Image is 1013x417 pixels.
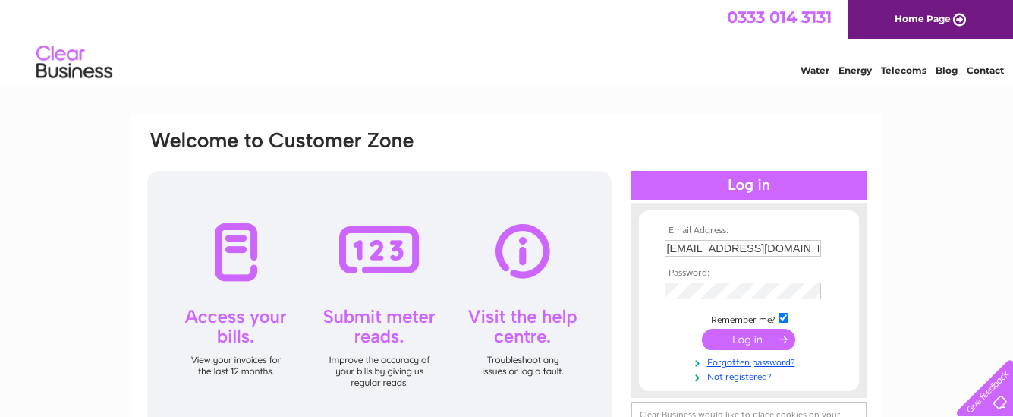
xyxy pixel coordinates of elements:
[727,8,832,27] a: 0333 014 3131
[661,311,837,326] td: Remember me?
[36,39,113,86] img: logo.png
[661,268,837,279] th: Password:
[149,8,866,74] div: Clear Business is a trading name of Verastar Limited (registered in [GEOGRAPHIC_DATA] No. 3667643...
[881,65,926,76] a: Telecoms
[936,65,958,76] a: Blog
[838,65,872,76] a: Energy
[967,65,1004,76] a: Contact
[702,329,795,350] input: Submit
[661,226,837,236] th: Email Address:
[665,354,837,368] a: Forgotten password?
[801,65,829,76] a: Water
[665,368,837,383] a: Not registered?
